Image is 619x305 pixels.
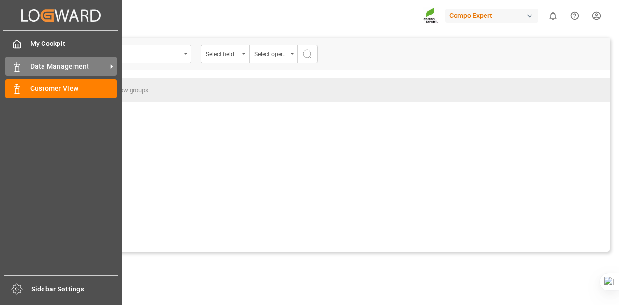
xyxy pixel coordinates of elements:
span: Data Management [30,61,107,72]
button: search button [297,45,318,63]
span: My Cockpit [30,39,117,49]
button: open menu [201,45,249,63]
a: My Cockpit [5,34,117,53]
button: Compo Expert [445,6,542,25]
img: Screenshot%202023-09-29%20at%2010.02.21.png_1712312052.png [423,7,439,24]
a: Customer View [5,79,117,98]
span: Customer View [30,84,117,94]
div: Compo Expert [445,9,538,23]
div: Select field [206,47,239,58]
button: open menu [249,45,297,63]
span: Sidebar Settings [31,284,118,294]
div: Select operator [254,47,287,58]
button: Help Center [564,5,586,27]
button: show 0 new notifications [542,5,564,27]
